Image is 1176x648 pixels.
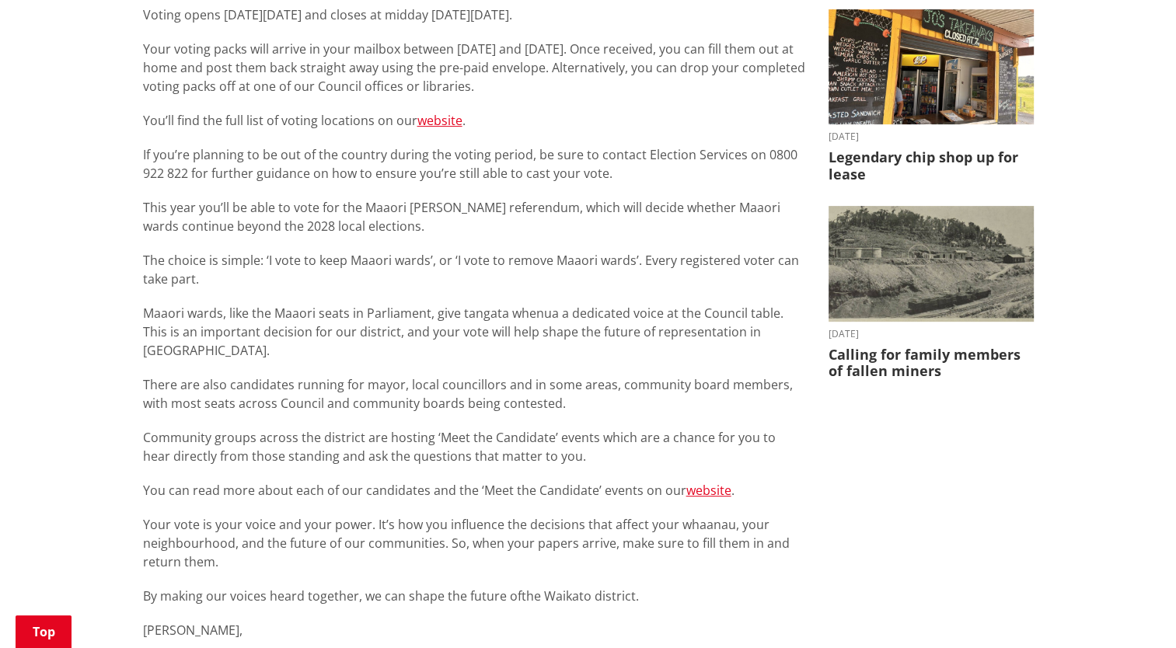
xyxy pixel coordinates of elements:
a: website [686,482,731,499]
h3: Legendary chip shop up for lease [829,149,1034,183]
h3: Calling for family members of fallen miners [829,347,1034,380]
p: You can read more about each of our candidates and the ‘Meet the Candidate’ events on our . [143,481,805,500]
p: Community groups across the district are hosting ‘Meet the Candidate’ events which are a chance f... [143,428,805,465]
a: A black-and-white historic photograph shows a hillside with trees, small buildings, and cylindric... [829,206,1034,380]
a: website [417,112,462,129]
p: Maaori wards, like the Maaori seats in Parliament, give tangata whenua a dedicated voice at the C... [143,304,805,360]
a: Top [16,615,72,648]
p: [PERSON_NAME], [143,621,805,639]
p: The choice is simple: ‘I vote to keep Maaori wards’, or ‘I vote to remove Maaori wards’. Every re... [143,251,805,288]
p: Voting opens [DATE][DATE] and closes at midday [DATE][DATE]. [143,5,805,24]
a: Outdoor takeaway stand with chalkboard menus listing various foods, like burgers and chips. A fri... [829,9,1034,183]
p: Your vote is your voice and your power. It’s how you influence the decisions that affect your wha... [143,515,805,571]
img: Jo's takeaways, Papahua Reserve, Raglan [829,9,1034,125]
p: Your voting packs will arrive in your mailbox between [DATE] and [DATE]. Once received, you can f... [143,40,805,96]
p: You’ll find the full list of voting locations on our . [143,111,805,130]
p: By making our voices heard together, we can shape the future of the Waikato district. [143,587,805,605]
p: If you’re planning to be out of the country during the voting period, be sure to contact Election... [143,145,805,183]
p: There are also candidates running for mayor, local councillors and in some areas, community board... [143,375,805,413]
time: [DATE] [829,329,1034,339]
img: Glen Afton Mine 1939 [829,206,1034,322]
time: [DATE] [829,132,1034,141]
iframe: Messenger Launcher [1104,583,1160,639]
p: This year you’ll be able to vote for the Maaori [PERSON_NAME] referendum, which will decide wheth... [143,198,805,235]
